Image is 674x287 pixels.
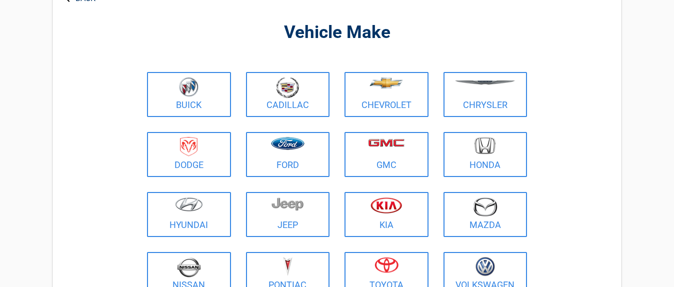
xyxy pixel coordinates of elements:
[246,72,330,117] a: Cadillac
[271,137,304,150] img: ford
[147,192,231,237] a: Hyundai
[282,257,292,276] img: pontiac
[475,257,495,276] img: volkswagen
[271,197,303,211] img: jeep
[180,137,197,156] img: dodge
[472,197,497,216] img: mazda
[177,257,201,277] img: nissan
[175,197,203,211] img: hyundai
[370,197,402,213] img: kia
[454,80,515,85] img: chrysler
[369,77,403,88] img: chevrolet
[374,257,398,273] img: toyota
[179,77,198,97] img: buick
[147,72,231,117] a: Buick
[147,132,231,177] a: Dodge
[276,77,299,98] img: cadillac
[344,72,428,117] a: Chevrolet
[368,138,404,147] img: gmc
[246,192,330,237] a: Jeep
[344,192,428,237] a: Kia
[344,132,428,177] a: GMC
[474,137,495,154] img: honda
[443,132,527,177] a: Honda
[443,72,527,117] a: Chrysler
[443,192,527,237] a: Mazda
[144,21,529,44] h2: Vehicle Make
[246,132,330,177] a: Ford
